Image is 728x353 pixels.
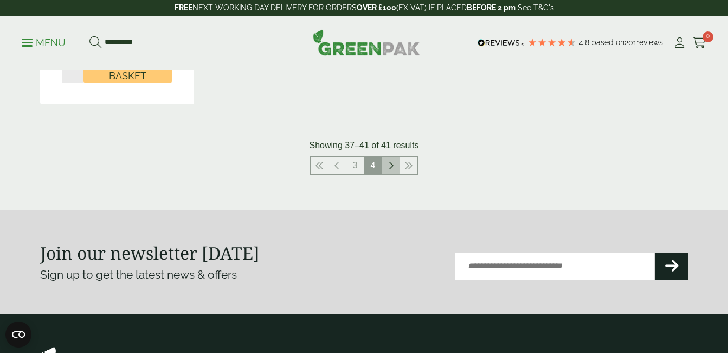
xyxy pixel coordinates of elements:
a: 0 [693,35,706,51]
button: Open CMP widget [5,322,31,348]
img: REVIEWS.io [478,39,525,47]
span: 0 [703,31,713,42]
a: See T&C's [518,3,554,12]
span: 201 [624,38,636,47]
strong: Join our newsletter [DATE] [40,241,260,264]
strong: OVER £100 [357,3,396,12]
div: 4.79 Stars [527,37,576,47]
p: Menu [22,36,66,49]
i: Cart [693,37,706,48]
span: 4 [364,157,382,174]
p: Sign up to get the latest news & offers [40,266,332,283]
strong: BEFORE 2 pm [467,3,516,12]
i: My Account [673,37,686,48]
span: Based on [591,38,624,47]
strong: FREE [175,3,192,12]
img: GreenPak Supplies [313,29,420,55]
span: 4.8 [579,38,591,47]
a: Menu [22,36,66,47]
p: Showing 37–41 of 41 results [310,139,419,152]
a: 3 [346,157,364,174]
span: reviews [636,38,663,47]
